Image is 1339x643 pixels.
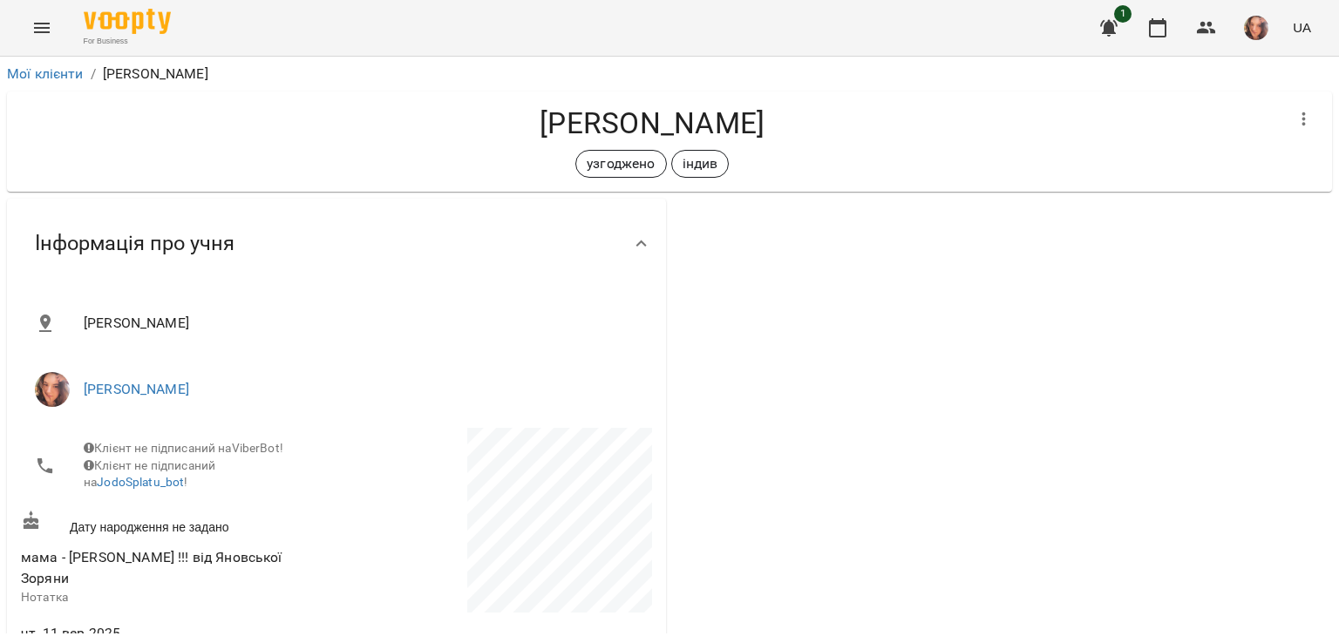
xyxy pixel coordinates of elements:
div: Інформація про учня [7,199,666,288]
p: індив [683,153,718,174]
div: узгоджено [575,150,666,178]
h4: [PERSON_NAME] [21,105,1283,141]
img: cfe422caa3e058dc8b0c651b3371aa37.jpeg [1244,16,1268,40]
span: UA [1293,18,1311,37]
span: Клієнт не підписаний на ! [84,458,215,490]
a: Мої клієнти [7,65,84,82]
span: Клієнт не підписаний на ViberBot! [84,441,283,455]
div: індив [671,150,730,178]
p: узгоджено [587,153,655,174]
li: / [91,64,96,85]
span: [PERSON_NAME] [84,313,638,334]
span: For Business [84,36,171,47]
nav: breadcrumb [7,64,1332,85]
a: JodoSplatu_bot [97,475,184,489]
img: Яна Гончар [35,372,70,407]
span: мама - [PERSON_NAME] !!! від Яновської Зоряни [21,549,282,586]
div: Дату народження не задано [17,507,336,539]
img: Voopty Logo [84,9,171,34]
a: [PERSON_NAME] [84,381,189,397]
p: Нотатка [21,589,333,606]
button: Menu [21,7,63,49]
button: UA [1286,11,1318,44]
span: 1 [1114,5,1132,23]
span: Інформація про учня [35,230,234,257]
p: [PERSON_NAME] [103,64,208,85]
